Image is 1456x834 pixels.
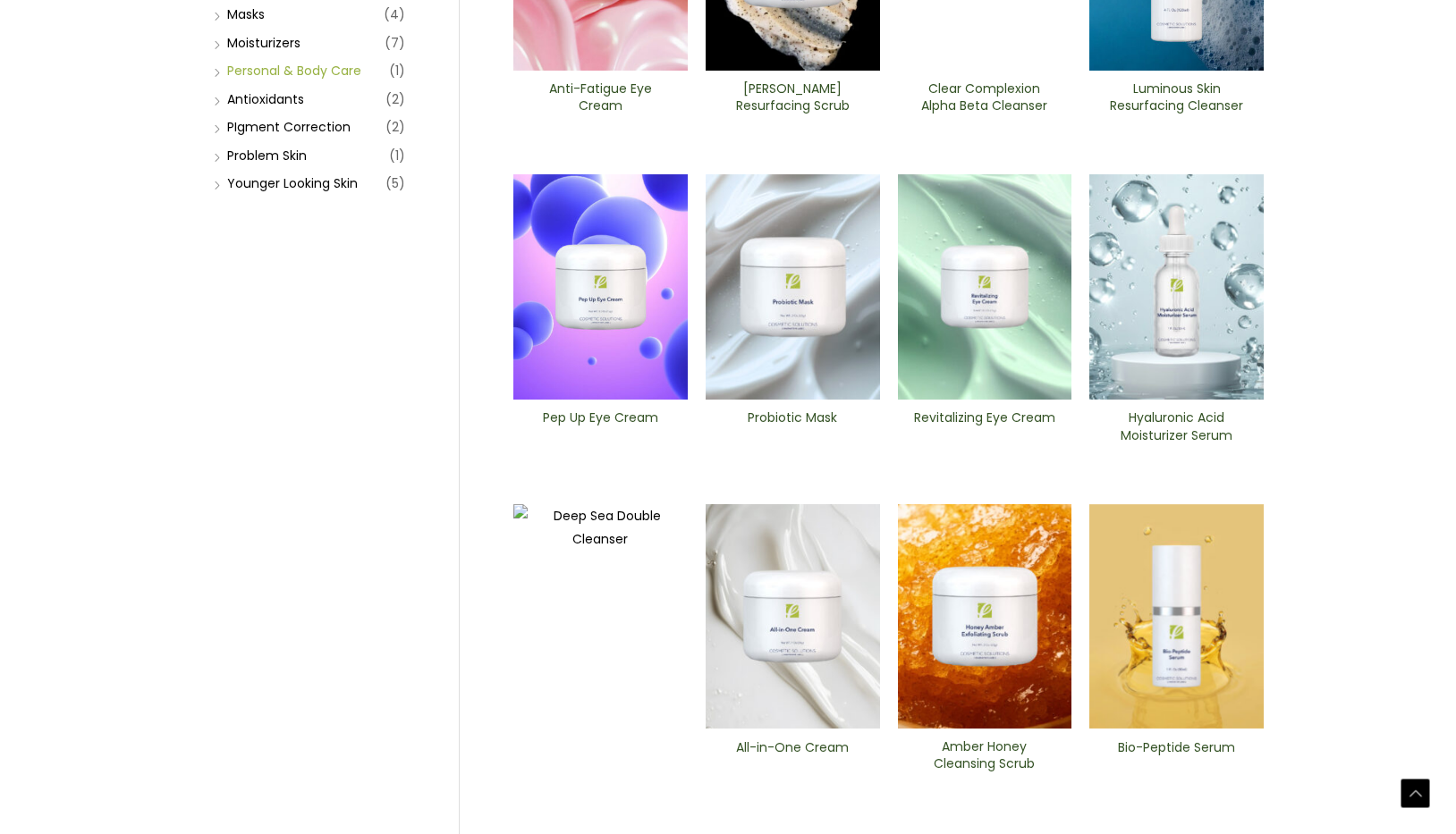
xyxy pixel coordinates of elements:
[529,80,673,114] h2: Anti-Fatigue Eye Cream
[385,30,405,55] span: (7)
[1105,80,1249,114] h2: Luminous Skin Resurfacing ​Cleanser
[385,87,405,112] span: (2)
[529,409,673,450] a: Pep Up Eye Cream
[227,62,361,80] a: Personal & Body Care
[227,90,304,108] a: Antioxidants
[1089,174,1264,400] img: Hyaluronic moisturizer Serum
[1105,739,1249,773] h2: Bio-Peptide ​Serum
[1105,409,1249,450] a: Hyaluronic Acid Moisturizer Serum
[898,504,1072,729] img: Amber Honey Cleansing Scrub
[912,80,1056,121] a: Clear Complexion Alpha Beta ​Cleanser
[721,739,865,779] a: All-in-One ​Cream
[384,2,405,27] span: (4)
[1105,409,1249,443] h2: Hyaluronic Acid Moisturizer Serum
[912,738,1056,779] a: Amber Honey Cleansing Scrub
[385,114,405,139] span: (2)
[1105,739,1249,779] a: Bio-Peptide ​Serum
[721,409,865,450] a: Probiotic Mask
[1089,504,1264,729] img: Bio-Peptide ​Serum
[721,739,865,773] h2: All-in-One ​Cream
[706,174,880,400] img: Probiotic Mask
[912,409,1056,443] h2: Revitalizing ​Eye Cream
[529,409,673,443] h2: Pep Up Eye Cream
[227,118,351,136] a: PIgment Correction
[721,80,865,114] h2: [PERSON_NAME] Resurfacing Scrub
[912,80,1056,114] h2: Clear Complexion Alpha Beta ​Cleanser
[912,738,1056,772] h2: Amber Honey Cleansing Scrub
[912,409,1056,450] a: Revitalizing ​Eye Cream
[513,174,688,400] img: Pep Up Eye Cream
[227,5,265,23] a: Masks
[389,143,405,168] span: (1)
[227,147,307,164] a: Problem Skin
[385,171,405,196] span: (5)
[721,409,865,443] h2: Probiotic Mask
[721,80,865,121] a: [PERSON_NAME] Resurfacing Scrub
[389,58,405,83] span: (1)
[706,504,880,729] img: All In One Cream
[227,174,358,192] a: Younger Looking Skin
[227,34,301,52] a: Moisturizers
[529,80,673,121] a: Anti-Fatigue Eye Cream
[1105,80,1249,121] a: Luminous Skin Resurfacing ​Cleanser
[898,174,1072,400] img: Revitalizing ​Eye Cream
